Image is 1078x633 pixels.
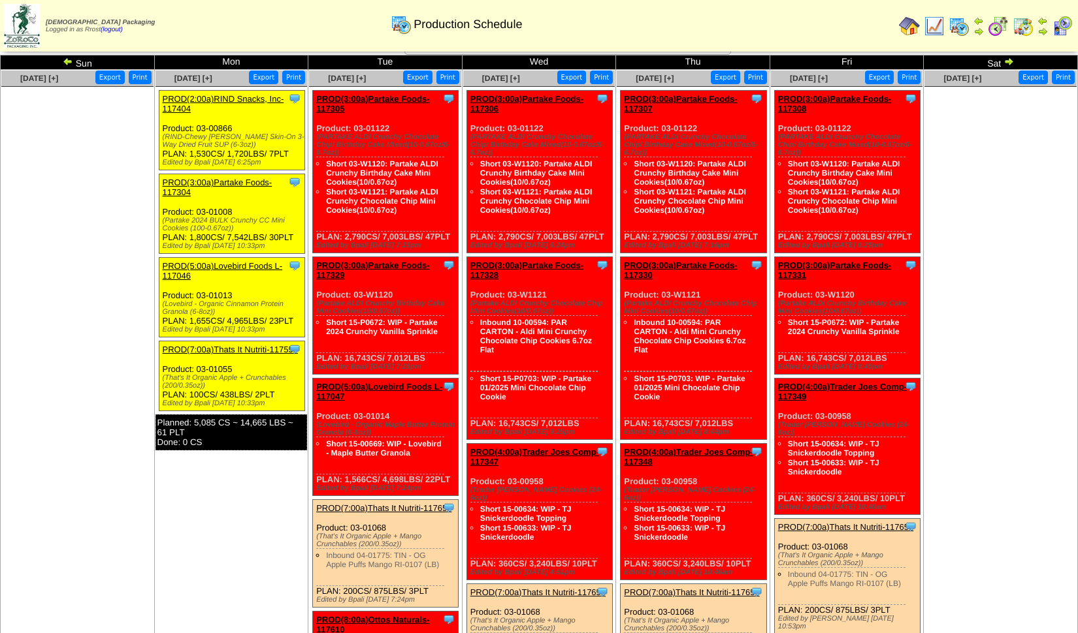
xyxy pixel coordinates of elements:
[163,345,298,354] a: PROD(7:00a)Thats It Nutriti-117550
[624,447,753,467] a: PROD(4:00a)Trader Joes Comp-117348
[480,504,572,523] a: Short 15-00634: WIP - TJ Snickerdoodle Topping
[159,341,304,411] div: Product: 03-01055 PLAN: 100CS / 438LBS / 2PLT
[480,187,593,215] a: Short 03-W1121: Partake ALDI Crunchy Chocolate Chip Mini Cookies(10/0.67oz)
[46,19,155,26] span: [DEMOGRAPHIC_DATA] Packaging
[621,257,766,440] div: Product: 03-W1121 PLAN: 16,743CS / 7,012LBS
[778,421,920,437] div: (Trader [PERSON_NAME] Cookies (24-6oz))
[634,318,745,354] a: Inbound 10-00594: PAR CARTON - Aldi Mini Crunchy Chocolate Chip Cookies 6.7oz Flat
[624,133,766,157] div: (PARTAKE ALDI Crunchy Chocolate Chip/ Birthday Cake Mixed(10-0.67oz/6-6.7oz))
[462,55,616,70] td: Wed
[470,428,612,436] div: Edited by Bpali [DATE] 9:25pm
[313,257,459,375] div: Product: 03-W1120 PLAN: 16,743CS / 7,012LBS
[770,55,924,70] td: Fri
[163,217,304,232] div: (Partake 2024 BULK Crunchy CC Mini Cookies (100-0.67oz))
[943,74,981,83] a: [DATE] [+]
[470,447,599,467] a: PROD(4:00a)Trader Joes Comp-117347
[326,159,438,187] a: Short 03-W1120: Partake ALDI Crunchy Birthday Cake Mini Cookies(10/0.67oz)
[466,257,612,440] div: Product: 03-W1121 PLAN: 16,743CS / 7,012LBS
[624,428,766,436] div: Edited by Bpali [DATE] 8:44pm
[403,70,433,84] button: Export
[1052,70,1075,84] button: Print
[63,56,73,67] img: arrowleft.gif
[313,91,459,253] div: Product: 03-01122 PLAN: 2,790CS / 7,003LBS / 47PLT
[624,241,766,249] div: Edited by Bpali [DATE] 7:16pm
[442,501,455,514] img: Tooltip
[470,260,583,280] a: PROD(3:00a)Partake Foods-117328
[470,94,583,114] a: PROD(3:00a)Partake Foods-117306
[326,439,442,457] a: Short 15-00669: WIP - Lovebird - Maple Butter Granola
[778,241,920,249] div: Edited by Bpali [DATE] 6:25pm
[316,133,458,157] div: (PARTAKE ALDI Crunchy Chocolate Chip/ Birthday Cake Mixed(10-0.67oz/6-6.7oz))
[482,74,520,83] span: [DATE] [+]
[988,16,1009,37] img: calendarblend.gif
[788,458,879,476] a: Short 15-00633: WIP - TJ Snickerdoodle
[316,533,458,548] div: (That's It Organic Apple + Mango Crunchables (200/0.35oz))
[470,617,612,632] div: (That's It Organic Apple + Mango Crunchables (200/0.35oz))
[480,523,572,542] a: Short 15-00633: WIP - TJ Snickerdoodle
[442,613,455,626] img: Tooltip
[624,260,737,280] a: PROD(3:00a)Partake Foods-117330
[391,14,412,35] img: calendarprod.gif
[750,585,763,598] img: Tooltip
[711,70,740,84] button: Export
[621,444,766,580] div: Product: 03-00958 PLAN: 360CS / 3,240LBS / 10PLT
[470,241,612,249] div: Edited by Bpali [DATE] 6:24pm
[624,94,737,114] a: PROD(3:00a)Partake Foods-117307
[904,258,917,271] img: Tooltip
[634,374,745,401] a: Short 15-P0703: WIP - Partake 01/2025 Mini Chocolate Chip Cookie
[750,92,763,105] img: Tooltip
[636,74,674,83] a: [DATE] [+]
[466,91,612,253] div: Product: 03-01122 PLAN: 2,790CS / 7,003LBS / 47PLT
[480,318,592,354] a: Inbound 10-00594: PAR CARTON - Aldi Mini Crunchy Chocolate Chip Cookies 6.7oz Flat
[480,159,593,187] a: Short 03-W1120: Partake ALDI Crunchy Birthday Cake Mini Cookies(10/0.67oz)
[174,74,212,83] a: [DATE] [+]
[316,421,458,437] div: (Lovebird - Organic Maple Butter Protein Granola (6-8oz))
[750,258,763,271] img: Tooltip
[163,374,304,390] div: (That's It Organic Apple + Crunchables (200/0.35oz))
[163,133,304,149] div: (RIND-Chewy [PERSON_NAME] Skin-On 3-Way Dried Fruit SUP (6-3oz))
[442,258,455,271] img: Tooltip
[163,242,304,250] div: Edited by Bpali [DATE] 10:33pm
[129,70,152,84] button: Print
[788,187,900,215] a: Short 03-W1121: Partake ALDI Crunchy Chocolate Chip Mini Cookies(10/0.67oz)
[288,343,301,356] img: Tooltip
[624,568,766,576] div: Edited by Bpali [DATE] 10:46am
[316,596,458,604] div: Edited by Bpali [DATE] 7:24pm
[288,259,301,272] img: Tooltip
[778,615,920,630] div: Edited by [PERSON_NAME] [DATE] 10:53pm
[1013,16,1034,37] img: calendarinout.gif
[163,399,304,407] div: Edited by Bpali [DATE] 10:33pm
[20,74,58,83] a: [DATE] [+]
[326,318,438,336] a: Short 15-P0672: WIP - Partake 2024 Crunchy Vanilla Sprinkle
[154,55,308,70] td: Mon
[778,300,920,315] div: (Partake ALDI Crunchy Birthday Cake Mini Cookies(10/0.67oz))
[898,70,921,84] button: Print
[95,70,125,84] button: Export
[313,500,459,608] div: Product: 03-01068 PLAN: 200CS / 875LBS / 3PLT
[470,133,612,157] div: (PARTAKE ALDI Crunchy Chocolate Chip/ Birthday Cake Mixed(10-0.67oz/6-6.7oz))
[46,19,155,33] span: Logged in as Rrost
[778,551,920,567] div: (That's It Organic Apple + Mango Crunchables (200/0.35oz))
[316,382,442,401] a: PROD(5:00a)Lovebird Foods L-117047
[634,504,725,523] a: Short 15-00634: WIP - TJ Snickerdoodle Topping
[313,378,459,496] div: Product: 03-01014 PLAN: 1,566CS / 4,698LBS / 22PLT
[596,445,609,458] img: Tooltip
[778,260,891,280] a: PROD(3:00a)Partake Foods-117331
[466,444,612,580] div: Product: 03-00958 PLAN: 360CS / 3,240LBS / 10PLT
[159,91,304,170] div: Product: 03-00866 PLAN: 1,530CS / 1,720LBS / 7PLT
[744,70,767,84] button: Print
[442,380,455,393] img: Tooltip
[778,503,920,511] div: Edited by Bpali [DATE] 10:46am
[163,300,304,316] div: (Lovebird - Organic Cinnamon Protein Granola (6-8oz))
[590,70,613,84] button: Print
[308,55,463,70] td: Tue
[949,16,970,37] img: calendarprod.gif
[788,159,900,187] a: Short 03-W1120: Partake ALDI Crunchy Birthday Cake Mini Cookies(10/0.67oz)
[328,74,366,83] a: [DATE] [+]
[1004,56,1014,67] img: arrowright.gif
[163,178,272,197] a: PROD(3:00a)Partake Foods-117304
[924,16,945,37] img: line_graph.gif
[470,568,612,576] div: Edited by Bpali [DATE] 4:51pm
